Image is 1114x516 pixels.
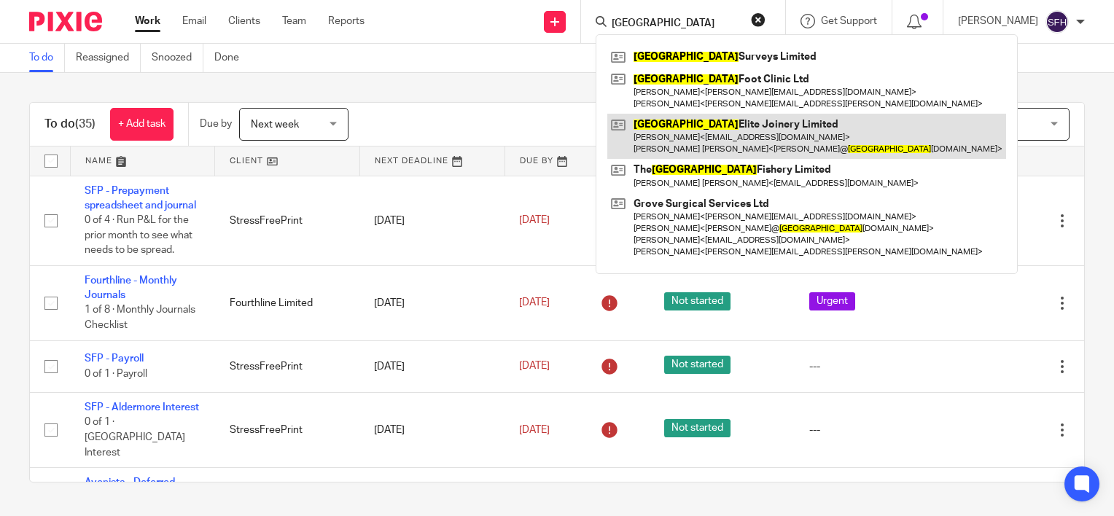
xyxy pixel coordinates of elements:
[85,275,177,300] a: Fourthline - Monthly Journals
[664,419,731,437] span: Not started
[215,265,360,340] td: Fourthline Limited
[958,14,1038,28] p: [PERSON_NAME]
[809,292,855,310] span: Urgent
[251,120,299,130] span: Next week
[664,356,731,374] span: Not started
[519,361,550,372] span: [DATE]
[359,340,505,392] td: [DATE]
[328,14,365,28] a: Reports
[76,44,141,72] a: Reassigned
[809,423,925,437] div: ---
[1045,10,1069,34] img: svg%3E
[519,425,550,435] span: [DATE]
[359,176,505,265] td: [DATE]
[359,393,505,468] td: [DATE]
[85,402,199,413] a: SFP - Aldermore Interest
[29,44,65,72] a: To do
[110,108,174,141] a: + Add task
[75,118,96,130] span: (35)
[282,14,306,28] a: Team
[809,359,925,374] div: ---
[215,340,360,392] td: StressFreePrint
[85,186,196,211] a: SFP - Prepayment spreadsheet and journal
[29,12,102,31] img: Pixie
[152,44,203,72] a: Snoozed
[85,353,144,364] a: SFP - Payroll
[359,265,505,340] td: [DATE]
[519,298,550,308] span: [DATE]
[751,12,766,27] button: Clear
[85,369,147,379] span: 0 of 1 · Payroll
[821,16,877,26] span: Get Support
[215,393,360,468] td: StressFreePrint
[519,215,550,225] span: [DATE]
[135,14,160,28] a: Work
[85,215,192,255] span: 0 of 4 · Run P&L for the prior month to see what needs to be spread.
[44,117,96,132] h1: To do
[214,44,250,72] a: Done
[228,14,260,28] a: Clients
[215,176,360,265] td: StressFreePrint
[182,14,206,28] a: Email
[664,292,731,310] span: Not started
[200,117,232,131] p: Due by
[85,305,195,331] span: 1 of 8 · Monthly Journals Checklist
[610,17,741,31] input: Search
[85,418,185,458] span: 0 of 1 · [GEOGRAPHIC_DATA] Interest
